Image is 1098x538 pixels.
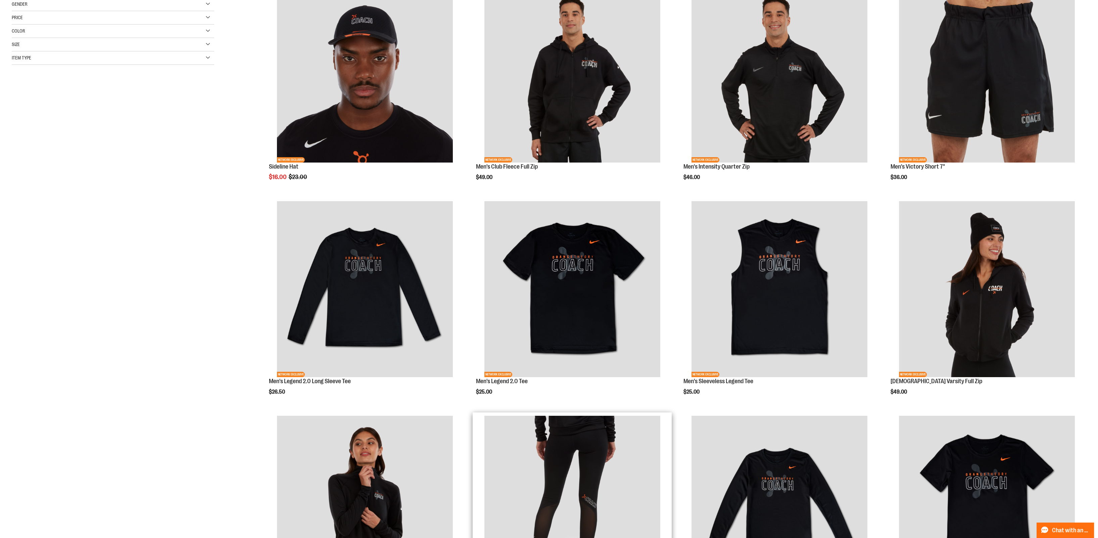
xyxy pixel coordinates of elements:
span: Item Type [12,55,31,60]
span: Price [12,15,23,20]
span: Chat with an Expert [1052,527,1090,534]
span: $49.00 [476,174,493,180]
a: Sideline Hat [269,163,298,170]
a: OTF Mens Coach FA23 Legend Sleeveless Tee - Black primary imageNETWORK EXCLUSIVE [683,201,876,378]
span: $25.00 [476,389,493,395]
span: $23.00 [289,174,308,180]
span: $26.50 [269,389,286,395]
div: product [887,198,1086,412]
a: Men's Victory Short 7" [891,163,945,170]
span: NETWORK EXCLUSIVE [899,372,927,377]
div: product [266,198,465,412]
span: NETWORK EXCLUSIVE [277,157,305,163]
a: [DEMOGRAPHIC_DATA] Varsity Full Zip [891,378,982,385]
a: Men's Club Fleece Full Zip [476,163,538,170]
div: product [680,198,879,412]
button: Chat with an Expert [1037,523,1094,538]
a: Men's Legend 2.0 Tee [476,378,528,385]
span: $46.00 [683,174,701,180]
span: $36.00 [891,174,908,180]
span: $16.00 [269,174,288,180]
span: NETWORK EXCLUSIVE [277,372,305,377]
span: Size [12,42,20,47]
span: $25.00 [683,389,701,395]
a: Men's Sleeveless Legend Tee [683,378,753,385]
a: Men's Legend 2.0 Long Sleeve Tee [269,378,351,385]
span: NETWORK EXCLUSIVE [484,372,512,377]
span: NETWORK EXCLUSIVE [484,157,512,163]
span: NETWORK EXCLUSIVE [899,157,927,163]
span: $49.00 [891,389,908,395]
img: OTF Ladies Coach FA23 Varsity Full Zip - Black primary image [899,201,1075,377]
a: OTF Ladies Coach FA23 Varsity Full Zip - Black primary imageNETWORK EXCLUSIVE [891,201,1083,378]
div: product [473,198,672,412]
span: NETWORK EXCLUSIVE [691,372,719,377]
img: OTF Mens Coach FA23 Legend Sleeveless Tee - Black primary image [691,201,867,377]
a: Men's Intensity Quarter Zip [683,163,750,170]
span: NETWORK EXCLUSIVE [691,157,719,163]
span: Gender [12,1,28,7]
a: OTF Mens Coach FA23 Legend 2.0 LS Tee - Black primary imageNETWORK EXCLUSIVE [269,201,461,378]
img: OTF Mens Coach FA23 Legend 2.0 SS Tee - Black primary image [484,201,660,377]
img: OTF Mens Coach FA23 Legend 2.0 LS Tee - Black primary image [277,201,453,377]
a: OTF Mens Coach FA23 Legend 2.0 SS Tee - Black primary imageNETWORK EXCLUSIVE [476,201,668,378]
span: Color [12,28,25,34]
